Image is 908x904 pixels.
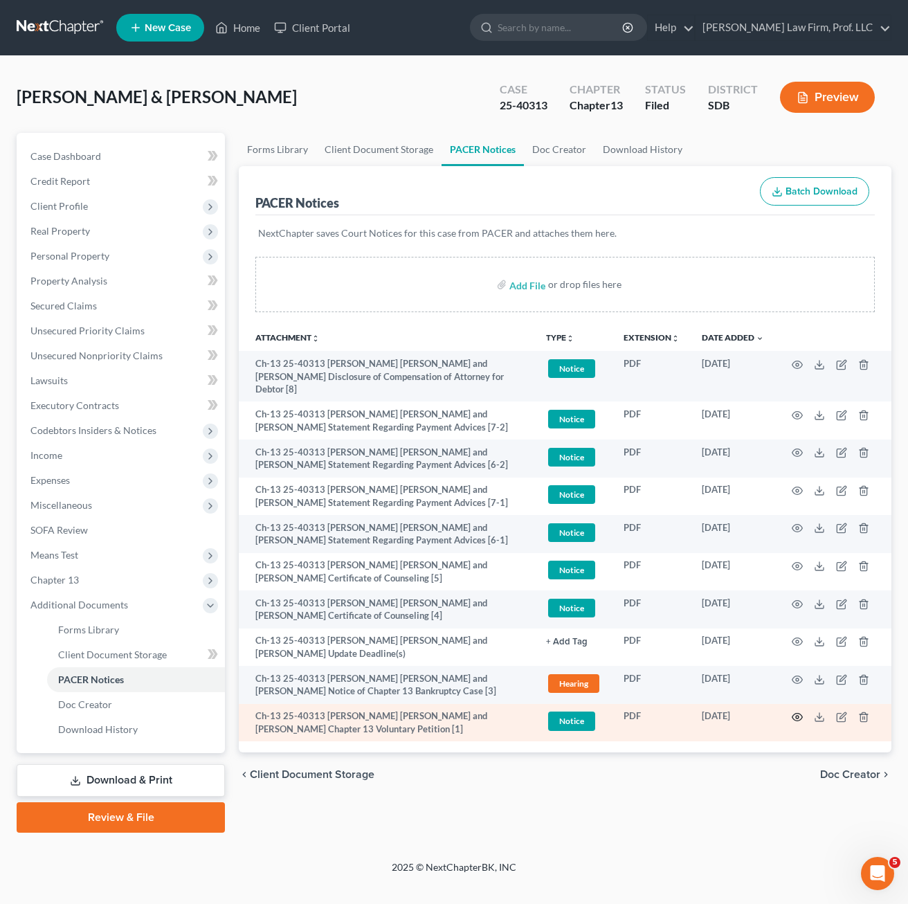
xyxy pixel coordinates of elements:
a: Unsecured Priority Claims [19,318,225,343]
span: Additional Documents [30,599,128,611]
i: unfold_more [566,334,574,343]
td: PDF [612,351,691,401]
td: [DATE] [691,401,775,440]
div: Chapter [570,98,623,114]
a: PACER Notices [47,667,225,692]
td: Ch-13 25-40313 [PERSON_NAME] [PERSON_NAME] and [PERSON_NAME] Chapter 13 Voluntary Petition [1] [239,704,535,742]
span: 5 [889,857,900,868]
a: Notice [546,446,601,469]
span: PACER Notices [58,674,124,685]
a: Credit Report [19,169,225,194]
a: Property Analysis [19,269,225,293]
div: 25-40313 [500,98,547,114]
td: PDF [612,515,691,553]
div: Status [645,82,686,98]
i: unfold_more [671,334,680,343]
td: Ch-13 25-40313 [PERSON_NAME] [PERSON_NAME] and [PERSON_NAME] Statement Regarding Payment Advices ... [239,440,535,478]
a: Notice [546,408,601,431]
span: Unsecured Nonpriority Claims [30,350,163,361]
a: Home [208,15,267,40]
a: Notice [546,521,601,544]
i: expand_more [756,334,764,343]
td: Ch-13 25-40313 [PERSON_NAME] [PERSON_NAME] and [PERSON_NAME] Statement Regarding Payment Advices ... [239,478,535,516]
a: Client Portal [267,15,357,40]
a: Download & Print [17,764,225,797]
div: Chapter [570,82,623,98]
td: Ch-13 25-40313 [PERSON_NAME] [PERSON_NAME] and [PERSON_NAME] Disclosure of Compensation of Attorn... [239,351,535,401]
a: Extensionunfold_more [624,332,680,343]
span: Notice [548,359,595,378]
span: Case Dashboard [30,150,101,162]
td: Ch-13 25-40313 [PERSON_NAME] [PERSON_NAME] and [PERSON_NAME] Notice of Chapter 13 Bankruptcy Case... [239,666,535,704]
div: SDB [708,98,758,114]
span: Chapter 13 [30,574,79,586]
span: SOFA Review [30,524,88,536]
span: Income [30,449,62,461]
span: Notice [548,485,595,504]
a: Case Dashboard [19,144,225,169]
td: PDF [612,440,691,478]
iframe: Intercom live chat [861,857,894,890]
span: Client Document Storage [58,649,167,660]
a: [PERSON_NAME] Law Firm, Prof. LLC [696,15,891,40]
span: Client Document Storage [250,769,374,780]
a: Notice [546,597,601,620]
td: Ch-13 25-40313 [PERSON_NAME] [PERSON_NAME] and [PERSON_NAME] Statement Regarding Payment Advices ... [239,515,535,553]
span: Notice [548,561,595,579]
div: 2025 © NextChapterBK, INC [60,860,848,885]
a: Attachmentunfold_more [255,332,320,343]
td: [DATE] [691,666,775,704]
div: Case [500,82,547,98]
span: Property Analysis [30,275,107,287]
span: [PERSON_NAME] & [PERSON_NAME] [17,87,297,107]
a: SOFA Review [19,518,225,543]
a: Client Document Storage [316,133,442,166]
a: Review & File [17,802,225,833]
a: Forms Library [239,133,316,166]
button: Doc Creator chevron_right [820,769,891,780]
span: 13 [610,98,623,111]
span: Notice [548,410,595,428]
a: Forms Library [47,617,225,642]
td: PDF [612,704,691,742]
button: Batch Download [760,177,869,206]
div: District [708,82,758,98]
a: Notice [546,709,601,732]
button: Preview [780,82,875,113]
a: Help [648,15,694,40]
span: New Case [145,23,191,33]
button: chevron_left Client Document Storage [239,769,374,780]
a: + Add Tag [546,634,601,647]
a: Unsecured Nonpriority Claims [19,343,225,368]
span: Notice [548,448,595,467]
td: PDF [612,553,691,591]
a: Doc Creator [47,692,225,717]
td: [DATE] [691,351,775,401]
div: Filed [645,98,686,114]
div: PACER Notices [255,195,339,211]
td: PDF [612,478,691,516]
td: Ch-13 25-40313 [PERSON_NAME] [PERSON_NAME] and [PERSON_NAME] Certificate of Counseling [4] [239,590,535,629]
td: [DATE] [691,553,775,591]
a: Download History [47,717,225,742]
td: Ch-13 25-40313 [PERSON_NAME] [PERSON_NAME] and [PERSON_NAME] Certificate of Counseling [5] [239,553,535,591]
span: Notice [548,599,595,617]
span: Personal Property [30,250,109,262]
input: Search by name... [498,15,624,40]
td: Ch-13 25-40313 [PERSON_NAME] [PERSON_NAME] and [PERSON_NAME] Statement Regarding Payment Advices ... [239,401,535,440]
a: PACER Notices [442,133,524,166]
td: PDF [612,666,691,704]
div: or drop files here [548,278,621,291]
a: Lawsuits [19,368,225,393]
span: Unsecured Priority Claims [30,325,145,336]
i: chevron_right [880,769,891,780]
span: Doc Creator [820,769,880,780]
td: [DATE] [691,704,775,742]
td: PDF [612,590,691,629]
a: Executory Contracts [19,393,225,418]
span: Forms Library [58,624,119,635]
td: [DATE] [691,590,775,629]
td: Ch-13 25-40313 [PERSON_NAME] [PERSON_NAME] and [PERSON_NAME] Update Deadline(s) [239,629,535,667]
span: Lawsuits [30,374,68,386]
span: Notice [548,523,595,542]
